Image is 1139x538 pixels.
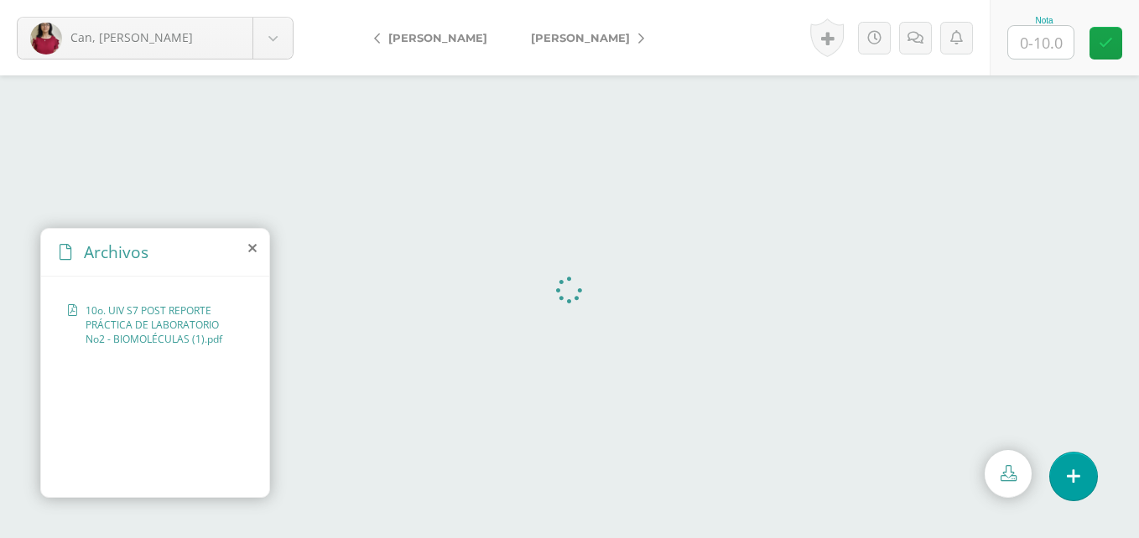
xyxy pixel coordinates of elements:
div: Nota [1007,16,1081,25]
i: close [248,241,257,255]
span: Can, [PERSON_NAME] [70,29,193,45]
span: [PERSON_NAME] [531,31,630,44]
a: [PERSON_NAME] [509,18,658,58]
span: [PERSON_NAME] [388,31,487,44]
a: Can, [PERSON_NAME] [18,18,293,59]
span: 10o. UIV S7 POST REPORTE PRÁCTICA DE LABORATORIO No2 - BIOMOLÉCULAS (1).pdf [86,303,234,346]
a: [PERSON_NAME] [361,18,509,58]
span: Archivos [84,241,148,263]
input: 0-10.0 [1008,26,1074,59]
img: 02f4f33e4dad7d7f7fec3c20a154e988.png [30,23,62,54]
